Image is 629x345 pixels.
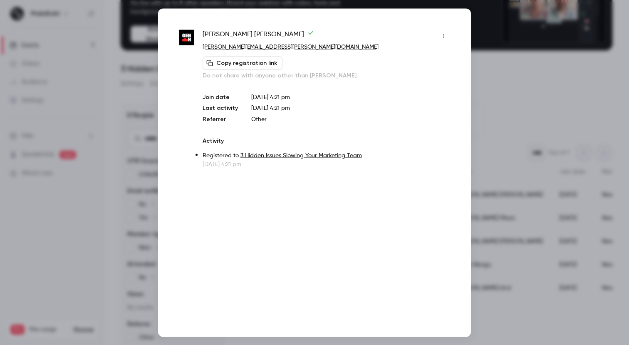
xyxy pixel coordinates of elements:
p: Last activity [203,104,238,112]
p: Referrer [203,115,238,123]
p: [DATE] 4:21 pm [251,93,450,101]
p: Join date [203,93,238,101]
a: 3 Hidden Issues Slowing Your Marketing Team [240,152,362,158]
img: generationhome.com [179,30,194,45]
a: [PERSON_NAME][EMAIL_ADDRESS][PERSON_NAME][DOMAIN_NAME] [203,44,379,50]
p: Registered to [203,151,450,160]
button: Copy registration link [203,56,282,69]
span: [PERSON_NAME] [PERSON_NAME] [203,29,314,42]
p: Other [251,115,450,123]
p: Activity [203,137,450,145]
span: [DATE] 4:21 pm [251,105,290,111]
p: [DATE] 4:21 pm [203,160,450,168]
p: Do not share with anyone other than [PERSON_NAME] [203,71,450,79]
